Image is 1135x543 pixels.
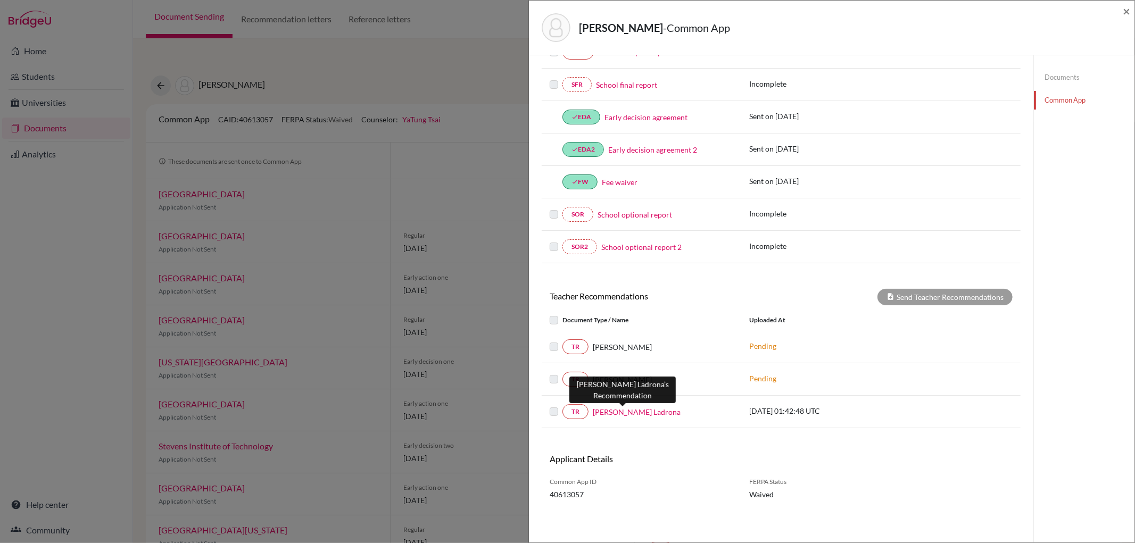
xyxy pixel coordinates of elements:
[562,372,589,387] a: TR
[542,291,781,301] h6: Teacher Recommendations
[562,110,600,124] a: doneEDA
[749,143,859,154] p: Sent on [DATE]
[571,146,578,153] i: done
[749,477,853,487] span: FERPA Status
[542,314,741,327] div: Document Type / Name
[1034,91,1134,110] a: Common App
[1123,5,1130,18] button: Close
[741,314,901,327] div: Uploaded at
[602,177,637,188] a: Fee waiver
[749,489,853,500] span: Waived
[593,406,681,417] a: [PERSON_NAME] Ladrona
[562,404,589,419] a: TR
[598,209,672,220] a: School optional report
[749,405,893,416] p: [DATE] 01:42:48 UTC
[604,112,687,123] a: Early decision agreement
[1123,3,1130,19] span: ×
[608,144,697,155] a: Early decision agreement 2
[562,207,593,222] a: SOR
[749,176,859,187] p: Sent on [DATE]
[601,241,682,253] a: School optional report 2
[596,79,657,90] a: School final report
[749,78,859,89] p: Incomplete
[749,240,859,252] p: Incomplete
[550,489,733,500] span: 40613057
[749,208,859,219] p: Incomplete
[571,114,578,120] i: done
[562,239,597,254] a: SOR2
[562,77,592,92] a: SFR
[663,21,730,34] span: - Common App
[877,289,1013,305] div: Send Teacher Recommendations
[562,339,589,354] a: TR
[749,111,859,122] p: Sent on [DATE]
[550,454,773,464] h6: Applicant Details
[562,174,598,189] a: doneFW
[749,373,893,384] p: Pending
[562,142,604,157] a: doneEDA2
[571,179,578,185] i: done
[593,341,652,353] span: [PERSON_NAME]
[749,340,893,352] p: Pending
[550,477,733,487] span: Common App ID
[1034,68,1134,87] a: Documents
[569,377,676,403] div: [PERSON_NAME] Ladrona’s Recommendation
[579,21,663,34] strong: [PERSON_NAME]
